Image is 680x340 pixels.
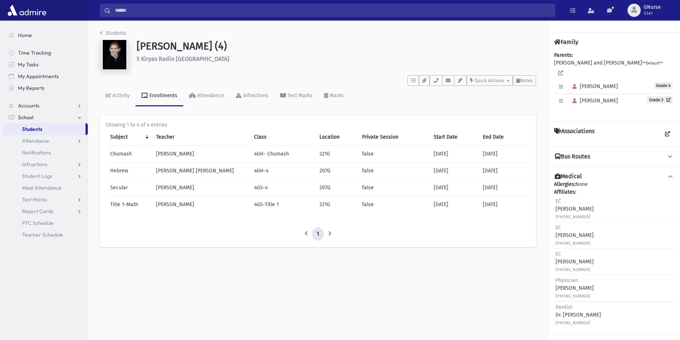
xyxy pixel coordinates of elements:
[152,179,250,196] td: [PERSON_NAME]
[554,181,575,187] b: Allergies:
[315,129,358,146] th: Location
[556,294,590,299] small: [PHONE_NUMBER]
[429,146,479,162] td: [DATE]
[18,61,39,68] span: My Tasks
[3,147,88,158] a: Notifications
[358,129,429,146] th: Private Session
[556,241,590,246] small: [PHONE_NUMBER]
[318,86,350,106] a: Marks
[18,73,59,80] span: My Appointments
[556,251,561,257] span: EC
[554,173,674,180] button: Medical
[555,173,582,180] h4: Medical
[358,196,429,213] td: false
[556,321,590,325] small: [PHONE_NUMBER]
[478,196,530,213] td: [DATE]
[22,220,54,226] span: PTC Schedule
[22,138,49,144] span: Attendance
[554,52,573,58] b: Parents:
[3,59,88,70] a: My Tasks
[100,86,135,106] a: Activity
[556,224,561,231] span: EC
[100,40,129,69] img: Z
[3,100,88,111] a: Accounts
[18,114,33,121] span: School
[100,29,126,40] nav: breadcrumb
[654,82,673,89] span: Grade 4
[152,129,250,146] th: Teacher
[274,86,318,106] a: Test Marks
[242,92,268,99] div: Infractions
[137,55,536,62] h6: 5 Kiryas Radin [GEOGRAPHIC_DATA]
[556,304,572,310] span: Dentist
[358,162,429,179] td: false
[429,129,479,146] th: Start Date
[250,162,315,179] td: 4GH-4
[3,70,88,82] a: My Appointments
[18,102,39,109] span: Accounts
[148,92,177,99] div: Enrollments
[135,86,183,106] a: Enrollments
[429,162,479,179] td: [DATE]
[556,250,594,273] div: [PERSON_NAME]
[556,224,594,247] div: [PERSON_NAME]
[22,184,62,191] span: Meal Attendance
[22,196,47,203] span: Test Marks
[478,129,530,146] th: End Date
[478,162,530,179] td: [DATE]
[569,98,618,104] span: [PERSON_NAME]
[555,153,590,161] h4: Bus Routes
[106,121,530,129] div: Showing 1 to 4 of 4 entries
[312,227,324,241] a: 1
[328,92,344,99] div: Marks
[556,215,590,219] small: [PHONE_NUMBER]
[100,30,126,36] a: Students
[106,146,152,162] td: Chumash
[315,146,358,162] td: 221G
[22,231,63,238] span: Teacher Schedule
[520,78,533,83] span: Notes
[478,179,530,196] td: [DATE]
[183,86,230,106] a: Attendance
[111,4,555,17] input: Search
[230,86,274,106] a: Infractions
[3,47,88,59] a: Time Tracking
[315,162,358,179] td: 207G
[111,92,130,99] div: Activity
[315,196,358,213] td: 221G
[554,128,594,141] h4: Associations
[152,162,250,179] td: [PERSON_NAME] [PERSON_NAME]
[556,198,561,204] span: EC
[644,10,661,16] span: User
[556,197,594,220] div: [PERSON_NAME]
[569,83,618,89] span: [PERSON_NAME]
[137,40,536,52] h1: [PERSON_NAME] (4)
[315,179,358,196] td: 207G
[22,161,47,168] span: Infractions
[474,78,504,83] span: Quick Actions
[358,146,429,162] td: false
[3,205,88,217] a: Report Cards
[429,179,479,196] td: [DATE]
[250,179,315,196] td: 4GS-4
[22,126,42,132] span: Students
[250,146,315,162] td: 4GH- Chumash
[22,208,53,215] span: Report Cards
[106,196,152,213] td: Title 1-Math
[554,51,674,116] div: [PERSON_NAME] and [PERSON_NAME]
[106,129,152,146] th: Subject
[3,229,88,241] a: Teacher Schedule
[467,75,513,86] button: Quick Actions
[3,217,88,229] a: PTC Schedule
[286,92,312,99] div: Test Marks
[106,179,152,196] td: Secular
[18,32,32,39] span: Home
[554,180,674,328] div: None
[3,123,86,135] a: Students
[22,173,52,179] span: Student Logs
[152,196,250,213] td: [PERSON_NAME]
[6,3,48,18] img: AdmirePro
[513,75,536,86] button: Notes
[556,277,594,300] div: [PERSON_NAME]
[106,162,152,179] td: Hebrew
